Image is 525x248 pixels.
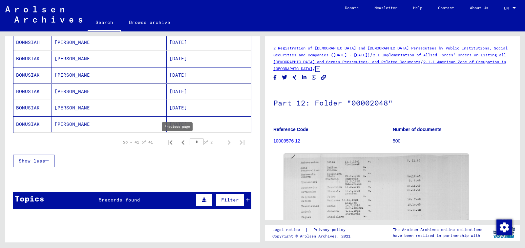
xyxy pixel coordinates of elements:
[13,51,52,67] mat-cell: BONUSIAK
[504,6,511,10] span: EN
[222,136,236,149] button: Next page
[272,233,353,239] p: Copyright © Arolsen Archives, 2021
[370,52,373,58] span: /
[88,14,121,31] a: Search
[167,116,205,132] mat-cell: [DATE]
[52,84,90,100] mat-cell: [PERSON_NAME]
[281,73,288,82] button: Share on Twitter
[167,100,205,116] mat-cell: [DATE]
[273,52,506,64] a: 2.1 Implementation of Allied Forces’ Orders on Listing all [DEMOGRAPHIC_DATA] and German Persecut...
[273,127,308,132] b: Reference Code
[121,14,178,30] a: Browse archive
[52,34,90,50] mat-cell: [PERSON_NAME]
[393,138,512,144] p: 500
[15,193,44,204] div: Topics
[393,227,482,233] p: The Arolsen Archives online collections
[273,138,300,143] a: 10009576 12
[167,34,205,50] mat-cell: [DATE]
[221,197,239,203] span: Filter
[13,116,52,132] mat-cell: BONUSIAK
[492,224,516,241] img: yv_logo.png
[216,194,244,206] button: Filter
[190,139,222,145] div: of 2
[52,100,90,116] mat-cell: [PERSON_NAME]
[236,136,249,149] button: Last page
[5,6,82,23] img: Arolsen_neg.svg
[52,67,90,83] mat-cell: [PERSON_NAME]
[496,219,512,235] img: Change consent
[167,51,205,67] mat-cell: [DATE]
[420,59,423,65] span: /
[13,67,52,83] mat-cell: BONUSIAK
[393,233,482,238] p: have been realized in partnership with
[272,73,279,82] button: Share on Facebook
[99,197,102,203] span: 5
[52,51,90,67] mat-cell: [PERSON_NAME]
[301,73,308,82] button: Share on LinkedIn
[167,84,205,100] mat-cell: [DATE]
[123,139,153,145] div: 26 – 41 of 41
[102,197,140,203] span: records found
[163,136,177,149] button: First page
[308,226,353,233] a: Privacy policy
[273,88,512,117] h1: Part 12: Folder "00002048"
[272,226,353,233] div: |
[13,155,54,167] button: Show less
[393,127,442,132] b: Number of documents
[177,136,190,149] button: Previous page
[291,73,298,82] button: Share on Xing
[273,46,508,57] a: 2 Registration of [DEMOGRAPHIC_DATA] and [DEMOGRAPHIC_DATA] Persecutees by Public Institutions, S...
[272,226,305,233] a: Legal notice
[13,100,52,116] mat-cell: BONUSIAK
[167,67,205,83] mat-cell: [DATE]
[320,73,327,82] button: Copy link
[52,116,90,132] mat-cell: [PERSON_NAME]
[19,158,45,164] span: Show less
[496,219,512,235] div: Change consent
[13,84,52,100] mat-cell: BONUSIAK
[311,73,318,82] button: Share on WhatsApp
[13,34,52,50] mat-cell: BONNSIAH
[312,66,315,71] span: /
